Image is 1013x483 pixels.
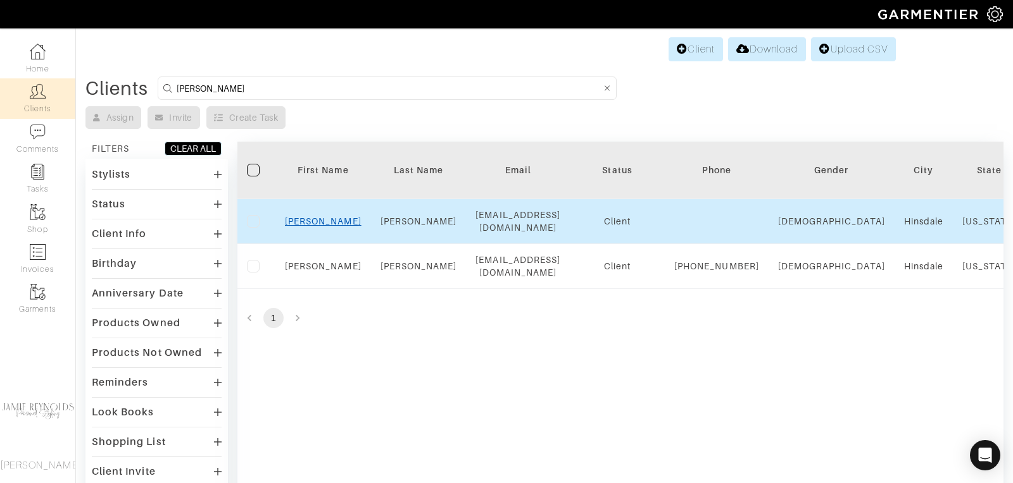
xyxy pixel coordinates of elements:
[475,164,560,176] div: Email
[85,82,148,95] div: Clients
[475,209,560,234] div: [EMAIL_ADDRESS][DOMAIN_NAME]
[170,142,216,155] div: CLEAR ALL
[30,204,46,220] img: garments-icon-b7da505a4dc4fd61783c78ac3ca0ef83fa9d6f193b1c9dc38574b1d14d53ca28.png
[285,216,362,226] a: [PERSON_NAME]
[30,164,46,180] img: reminder-icon-8004d30b9f0a5d33ae49ab947aed9ed385cf756f9e5892f1edd6e32f2345188e.png
[381,216,457,226] a: [PERSON_NAME]
[30,284,46,300] img: garments-icon-b7da505a4dc4fd61783c78ac3ca0ef83fa9d6f193b1c9dc38574b1d14d53ca28.png
[263,308,284,328] button: page 1
[669,37,723,61] a: Client
[371,142,467,199] th: Toggle SortBy
[92,168,130,181] div: Stylists
[579,260,655,272] div: Client
[769,142,895,199] th: Toggle SortBy
[904,260,943,272] div: Hinsdale
[579,215,655,228] div: Client
[177,80,601,96] input: Search by name, email, phone, city, or state
[475,254,560,279] div: [EMAIL_ADDRESS][DOMAIN_NAME]
[570,142,665,199] th: Toggle SortBy
[381,164,457,176] div: Last Name
[579,164,655,176] div: Status
[92,346,202,359] div: Products Not Owned
[165,142,222,156] button: CLEAR ALL
[285,261,362,271] a: [PERSON_NAME]
[92,257,137,270] div: Birthday
[92,142,129,155] div: FILTERS
[92,376,148,389] div: Reminders
[92,198,125,211] div: Status
[92,317,180,329] div: Products Owned
[811,37,896,61] a: Upload CSV
[92,436,166,448] div: Shopping List
[987,6,1003,22] img: gear-icon-white-bd11855cb880d31180b6d7d6211b90ccbf57a29d726f0c71d8c61bd08dd39cc2.png
[778,215,885,228] div: [DEMOGRAPHIC_DATA]
[275,142,371,199] th: Toggle SortBy
[904,215,943,228] div: Hinsdale
[92,287,184,300] div: Anniversary Date
[30,244,46,260] img: orders-icon-0abe47150d42831381b5fb84f609e132dff9fe21cb692f30cb5eec754e2cba89.png
[30,44,46,59] img: dashboard-icon-dbcd8f5a0b271acd01030246c82b418ddd0df26cd7fceb0bd07c9910d44c42f6.png
[381,261,457,271] a: [PERSON_NAME]
[30,83,46,99] img: clients-icon-6bae9207a08558b7cb47a8932f037763ab4055f8c8b6bfacd5dc20c3e0201464.png
[92,465,156,478] div: Client Invite
[778,164,885,176] div: Gender
[237,308,1004,328] nav: pagination navigation
[970,440,1000,470] div: Open Intercom Messenger
[92,228,147,240] div: Client Info
[30,124,46,140] img: comment-icon-a0a6a9ef722e966f86d9cbdc48e553b5cf19dbc54f86b18d962a5391bc8f6eb6.png
[728,37,806,61] a: Download
[904,164,943,176] div: City
[872,3,987,25] img: garmentier-logo-header-white-b43fb05a5012e4ada735d5af1a66efaba907eab6374d6393d1fbf88cb4ef424d.png
[778,260,885,272] div: [DEMOGRAPHIC_DATA]
[92,406,154,419] div: Look Books
[674,164,759,176] div: Phone
[674,260,759,272] div: [PHONE_NUMBER]
[285,164,362,176] div: First Name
